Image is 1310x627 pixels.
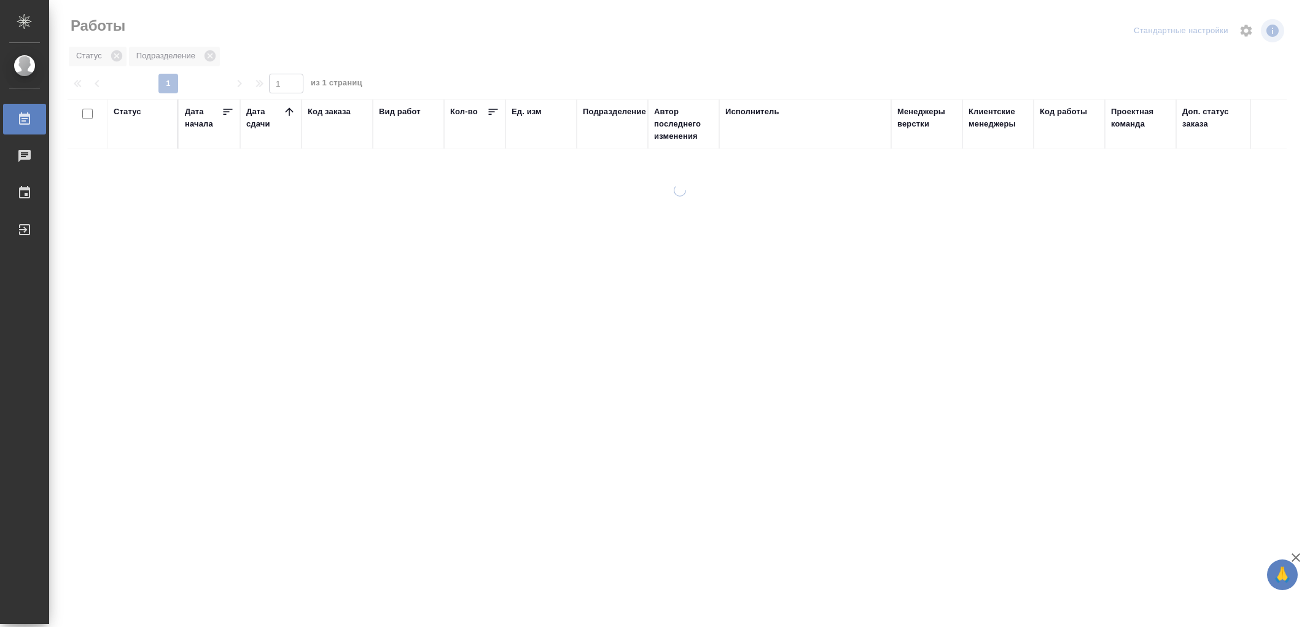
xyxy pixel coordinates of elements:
div: Дата сдачи [246,106,283,130]
div: Исполнитель [725,106,779,118]
div: Кол-во [450,106,478,118]
span: 🙏 [1272,562,1293,588]
div: Ед. изм [512,106,542,118]
div: Вид работ [379,106,421,118]
div: Дата начала [185,106,222,130]
div: Менеджеры верстки [897,106,956,130]
div: Автор последнего изменения [654,106,713,142]
div: Код работы [1040,106,1087,118]
div: Клиентские менеджеры [969,106,1027,130]
div: Код заказа [308,106,351,118]
div: Подразделение [583,106,646,118]
div: Статус [114,106,141,118]
div: Проектная команда [1111,106,1170,130]
button: 🙏 [1267,559,1298,590]
div: Доп. статус заказа [1182,106,1247,130]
